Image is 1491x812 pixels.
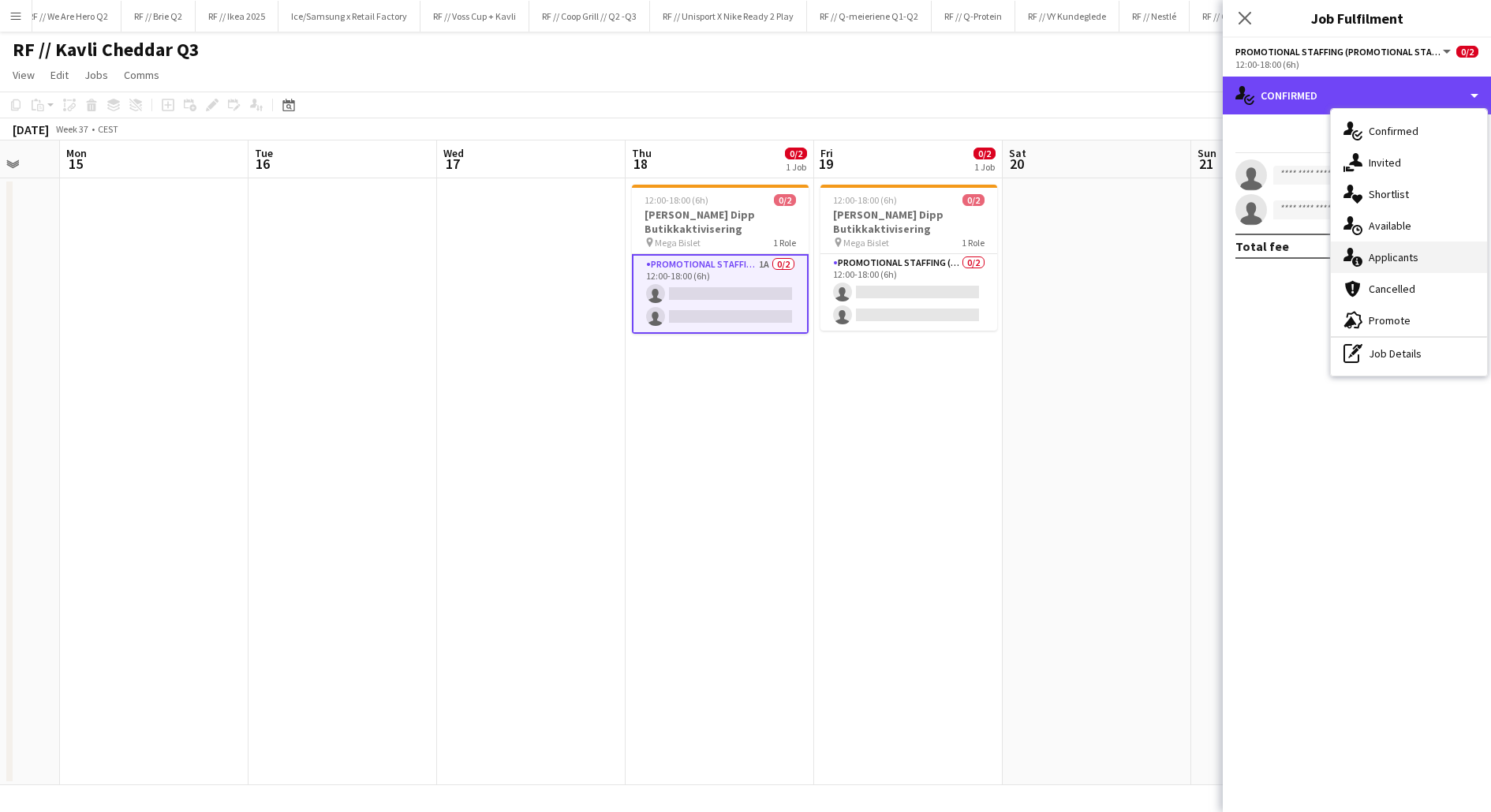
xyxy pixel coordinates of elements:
div: Confirmed [1331,115,1487,147]
span: 12:00-18:00 (6h) [645,194,708,206]
span: Sat [1009,146,1026,160]
div: Promote [1331,305,1487,336]
div: Shortlist [1331,178,1487,210]
div: Confirmed [1223,77,1491,114]
a: Jobs [78,65,114,85]
span: 21 [1195,155,1216,173]
span: Wed [443,146,464,160]
span: 0/2 [1456,46,1478,58]
button: RF // Coop Kebab Q1-Q2 [1190,1,1310,32]
span: 18 [630,155,652,173]
span: 1 Role [962,237,985,249]
div: Applicants [1331,241,1487,273]
span: Mon [66,146,87,160]
div: [DATE] [13,122,49,137]
span: Comms [124,68,159,82]
span: 15 [64,155,87,173]
a: Comms [118,65,166,85]
span: 0/2 [962,194,985,206]
a: View [6,65,41,85]
span: 0/2 [973,148,996,159]
h1: RF // Kavli Cheddar Q3 [13,38,200,62]
app-card-role: Promotional Staffing (Promotional Staff)0/212:00-18:00 (6h) [820,254,997,331]
div: Total fee [1235,238,1289,254]
span: 12:00-18:00 (6h) [833,194,897,206]
button: RF // Voss Cup + Kavli [420,1,529,32]
button: RF // Coop Grill // Q2 -Q3 [529,1,650,32]
h3: Job Fulfilment [1223,8,1491,28]
span: Edit [50,68,69,82]
span: Sun [1198,146,1216,160]
div: Cancelled [1331,273,1487,305]
h3: [PERSON_NAME] Dipp Butikkaktivisering [632,208,809,236]
button: RF // Q-Protein [932,1,1015,32]
span: View [13,68,35,82]
app-job-card: 12:00-18:00 (6h)0/2[PERSON_NAME] Dipp Butikkaktivisering Mega Bislet1 RolePromotional Staffing (P... [820,185,997,331]
span: 17 [441,155,464,173]
div: Job Details [1331,338,1487,369]
span: Week 37 [52,123,92,135]
span: Tue [255,146,273,160]
a: Edit [44,65,75,85]
div: CEST [98,123,118,135]
h3: [PERSON_NAME] Dipp Butikkaktivisering [820,208,997,236]
span: 1 Role [773,237,796,249]
span: Fri [820,146,833,160]
app-job-card: 12:00-18:00 (6h)0/2[PERSON_NAME] Dipp Butikkaktivisering Mega Bislet1 RolePromotional Staffing (P... [632,185,809,334]
span: Mega Bislet [843,237,889,249]
span: Promotional Staffing (Promotional Staff) [1235,46,1441,58]
app-card-role: Promotional Staffing (Promotional Staff)1A0/212:00-18:00 (6h) [632,254,809,334]
span: Jobs [84,68,108,82]
div: Available [1331,210,1487,241]
button: RF // Nestlé [1119,1,1190,32]
span: 0/2 [774,194,796,206]
div: Invited [1331,147,1487,178]
div: 1 Job [786,161,806,173]
button: Promotional Staffing (Promotional Staff) [1235,46,1453,58]
button: RF // Ikea 2025 [196,1,278,32]
span: 20 [1007,155,1026,173]
div: 12:00-18:00 (6h) [1235,58,1478,70]
span: 16 [252,155,273,173]
span: Mega Bislet [655,237,701,249]
span: 0/2 [785,148,807,159]
span: 19 [818,155,833,173]
button: RF // Q-meieriene Q1-Q2 [807,1,932,32]
button: RF // Unisport X Nike Ready 2 Play [650,1,807,32]
button: RF // VY Kundeglede [1015,1,1119,32]
button: RF // Brie Q2 [121,1,196,32]
button: RF // We Are Hero Q2 [16,1,121,32]
span: Thu [632,146,652,160]
div: 1 Job [974,161,995,173]
button: Ice/Samsung x Retail Factory [278,1,420,32]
